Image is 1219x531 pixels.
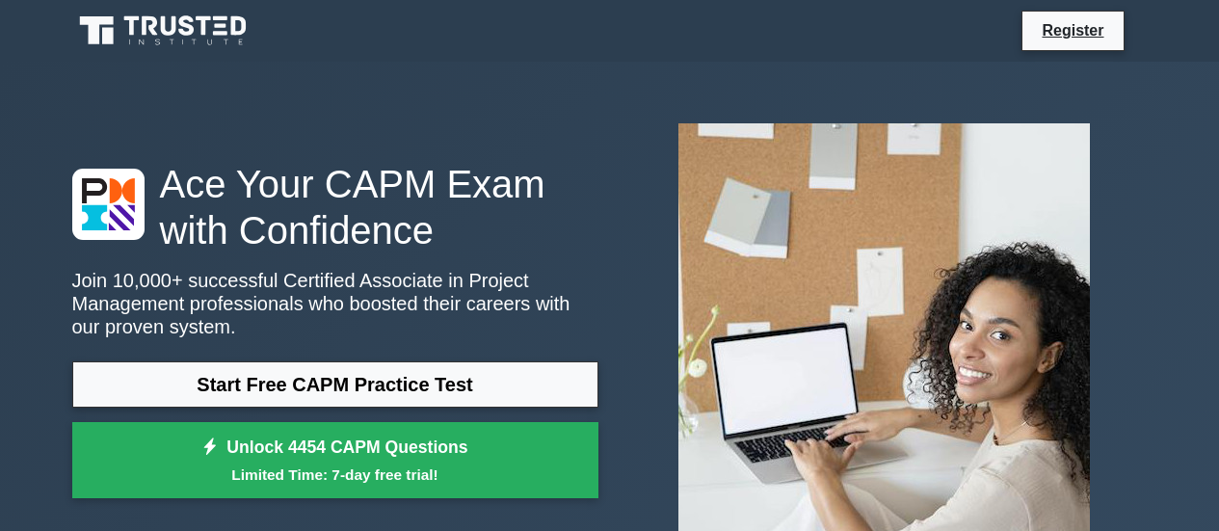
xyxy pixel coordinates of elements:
small: Limited Time: 7-day free trial! [96,464,574,486]
a: Start Free CAPM Practice Test [72,361,598,408]
p: Join 10,000+ successful Certified Associate in Project Management professionals who boosted their... [72,269,598,338]
a: Unlock 4454 CAPM QuestionsLimited Time: 7-day free trial! [72,422,598,499]
a: Register [1030,18,1115,42]
h1: Ace Your CAPM Exam with Confidence [72,161,598,253]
